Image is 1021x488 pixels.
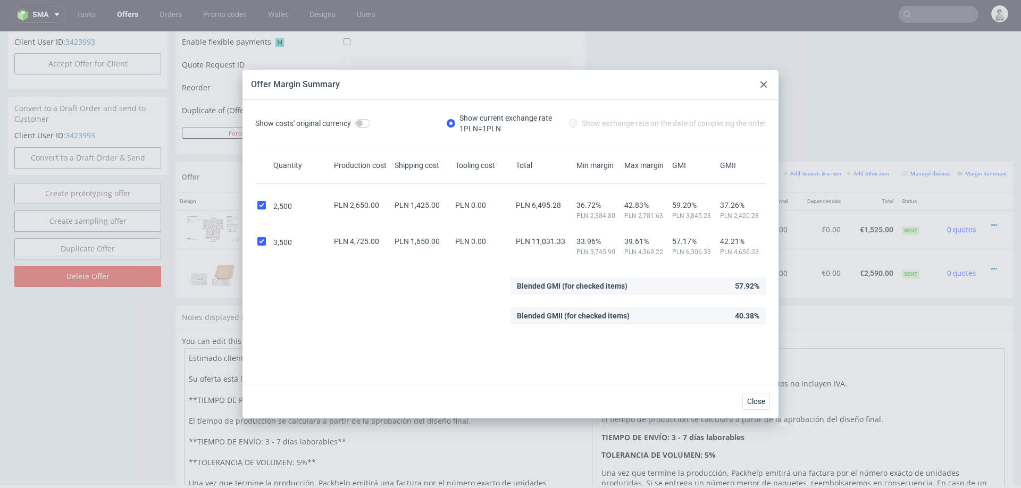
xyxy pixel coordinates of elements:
input: Only numbers [351,72,572,87]
small: Add other item [847,139,889,145]
td: €0.61 [702,179,740,217]
span: PLN 2,384.80 [576,212,620,220]
div: • Packhelp Zapier • Eco Color • Natural white • No foil [308,236,665,247]
span: Blended GMI (for checked items) [517,277,627,295]
span: PLN 3,745.90 [576,248,620,256]
td: €1,525.00 [845,179,898,217]
td: Quote Request ID [182,24,341,49]
div: Min margin [574,160,622,171]
div: 40.38% [510,307,766,324]
a: Create prototyping offer [14,152,161,173]
input: Save [522,96,580,107]
span: Mailer Box F52 [308,237,357,247]
a: 3423993 [65,5,95,15]
td: Enable flexible payments [182,4,341,24]
span: Lite Color Mailer Box [308,193,376,204]
th: Total [845,162,898,179]
span: Close [747,398,765,405]
span: SPEC- 217040 [549,195,588,203]
span: 42.83% [624,201,668,209]
div: Production cost [332,160,392,171]
img: version_two_editor_design.png [186,183,239,211]
span: 39.61% [624,237,668,246]
span: PLN 1,650.00 [395,237,440,246]
span: 37.26% [720,201,764,209]
span: Offer [182,141,199,150]
span: 33.96% [576,237,620,246]
small: Manage dielines [902,139,950,145]
span: SPEC- 217887 [531,238,570,247]
strong: 772965 [265,238,291,246]
div: 1 PLN = 1 PLN [459,123,552,134]
th: ID [261,162,304,179]
td: €0.00 [792,179,844,217]
a: Duplicate Offer [14,207,161,228]
small: Add line item from VMA [713,139,778,145]
button: Close [742,393,770,410]
small: Add PIM line item [658,139,708,145]
span: PLN 1,425.00 [395,201,440,209]
img: Hokodo [275,7,284,15]
div: Offer Margin Summary [251,79,340,90]
td: 2500 [669,179,701,217]
span: PLN 2,420.28 [720,212,764,220]
th: Dependencies [792,162,844,179]
td: €2,590.00 [739,217,792,266]
td: Duplicate of (Offer ID) [182,70,341,95]
th: Name [304,162,669,179]
button: Force CRM resync [182,96,325,107]
label: Show costs' original currency [255,113,370,134]
th: Design [175,162,261,179]
span: Sent [902,239,919,247]
span: 42.21% [720,237,764,246]
span: 36.72% [576,201,620,209]
input: Delete Offer [14,234,161,256]
span: 59.20% [672,201,716,209]
span: Blended GMII (for checked items) [517,307,630,324]
span: PLN 4,369.22 [624,248,668,256]
a: markdown [283,305,321,315]
span: 57.17% [672,237,716,246]
div: Show current exchange rate [459,113,552,134]
span: PLN 11,031.33 [516,237,565,246]
a: 3423993 [65,99,95,109]
td: €1,525.00 [739,179,792,217]
div: Shipping cost [392,160,453,171]
div: Total [514,160,574,171]
span: PLN 2,781.63 [624,212,668,220]
div: Quantity [271,160,332,171]
input: Convert to a Draft Order & Send [14,116,161,137]
span: PLN 3,845.28 [672,212,716,220]
span: PLN 6,495.28 [516,201,561,209]
div: Notes displayed below the Offer [175,274,1013,298]
button: Accept Offer for Client [14,22,161,43]
span: Sent [902,195,919,204]
small: Margin summary [958,139,1007,145]
span: PLN 6,306.33 [672,248,716,256]
th: Unit Price [702,162,740,179]
small: Add custom line item [783,139,841,145]
span: 0 quotes [947,194,976,203]
img: 13097351-your-logo-mailerbox-f-56-multicolour-lite-outside-kraft [186,222,239,262]
span: PLN 0.00 [455,201,486,209]
p: Client User ID: [14,99,161,110]
div: GMII [718,160,766,171]
div: • Packhelp Zapier • Eco Color • Natural white • No foil [308,192,665,204]
td: €0.00 [792,217,844,266]
div: 3,500 [271,237,332,248]
div: 2,500 [271,201,332,212]
td: Reorder [182,49,341,70]
span: PLN 0.00 [455,237,486,246]
span: PLN 4,725.00 [334,237,379,246]
th: Quant. [669,162,701,179]
span: PLN 4,656.33 [720,248,764,256]
span: PLN 2,650.00 [334,201,379,209]
span: 0 quotes [947,238,976,246]
div: Max margin [622,160,670,171]
th: Net Total [739,162,792,179]
div: Tooling cost [453,160,514,171]
p: Client User ID: [14,5,161,16]
div: Convert to a Draft Order and send to Customer [8,65,168,99]
a: Create sampling offer [14,179,161,200]
div: 57.92% [510,277,766,295]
